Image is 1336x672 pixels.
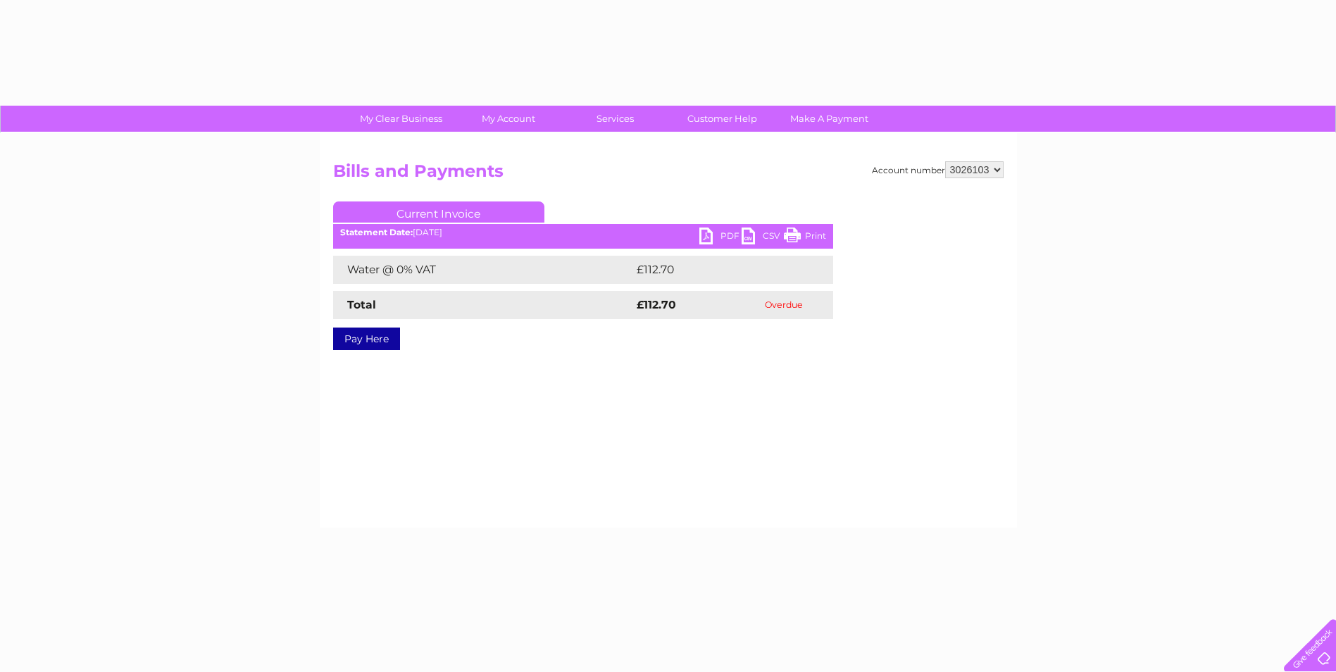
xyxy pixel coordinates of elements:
td: £112.70 [633,256,806,284]
div: [DATE] [333,228,833,237]
h2: Bills and Payments [333,161,1004,188]
a: Pay Here [333,328,400,350]
a: Customer Help [664,106,780,132]
a: My Account [450,106,566,132]
a: PDF [699,228,742,248]
a: My Clear Business [343,106,459,132]
a: Print [784,228,826,248]
b: Statement Date: [340,227,413,237]
td: Water @ 0% VAT [333,256,633,284]
a: Current Invoice [333,201,544,223]
strong: £112.70 [637,298,676,311]
a: Make A Payment [771,106,887,132]
div: Account number [872,161,1004,178]
strong: Total [347,298,376,311]
a: Services [557,106,673,132]
a: CSV [742,228,784,248]
td: Overdue [735,291,833,319]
